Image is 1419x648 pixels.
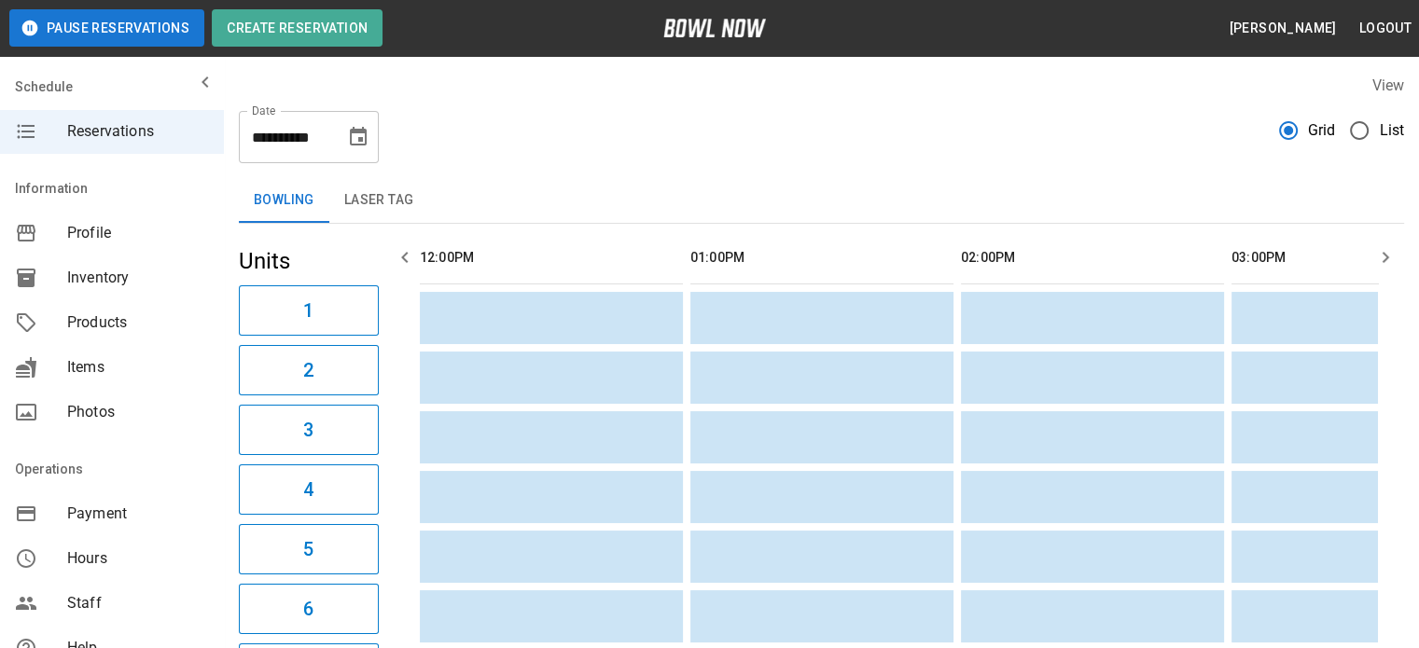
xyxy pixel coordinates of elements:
[1371,76,1404,94] label: View
[67,120,209,143] span: Reservations
[67,547,209,570] span: Hours
[239,524,379,574] button: 5
[690,231,953,284] th: 01:00PM
[303,415,313,445] h6: 3
[239,584,379,634] button: 6
[1379,119,1404,142] span: List
[212,9,383,47] button: Create Reservation
[239,285,379,336] button: 1
[961,231,1224,284] th: 02:00PM
[239,345,379,395] button: 2
[67,401,209,423] span: Photos
[663,19,766,37] img: logo
[239,464,379,515] button: 4
[239,246,379,276] h5: Units
[67,267,209,289] span: Inventory
[9,9,204,47] button: Pause Reservations
[239,178,1404,223] div: inventory tabs
[67,311,209,334] span: Products
[1352,11,1419,46] button: Logout
[67,356,209,379] span: Items
[1221,11,1343,46] button: [PERSON_NAME]
[1308,119,1336,142] span: Grid
[329,178,429,223] button: Laser Tag
[67,222,209,244] span: Profile
[420,231,683,284] th: 12:00PM
[303,355,313,385] h6: 2
[303,534,313,564] h6: 5
[67,592,209,614] span: Staff
[340,118,377,156] button: Choose date, selected date is Sep 2, 2025
[239,405,379,455] button: 3
[303,475,313,504] h6: 4
[303,594,313,624] h6: 6
[239,178,329,223] button: Bowling
[67,503,209,525] span: Payment
[303,296,313,325] h6: 1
